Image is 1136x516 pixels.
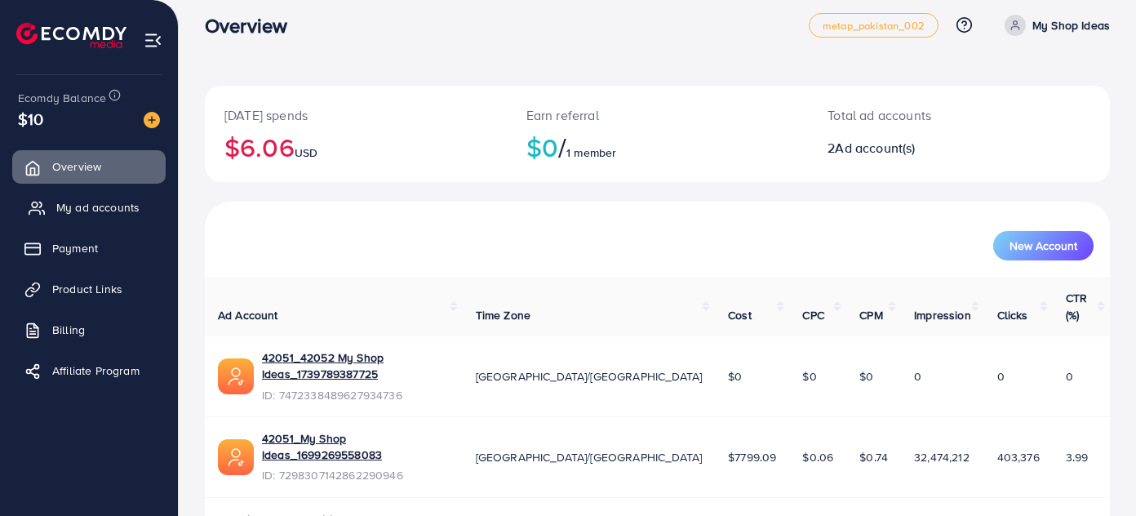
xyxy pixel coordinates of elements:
[997,307,1028,323] span: Clicks
[12,354,166,387] a: Affiliate Program
[476,307,530,323] span: Time Zone
[823,20,925,31] span: metap_pakistan_002
[56,199,140,216] span: My ad accounts
[12,273,166,305] a: Product Links
[262,467,450,483] span: ID: 7298307142862290946
[262,387,450,403] span: ID: 7472338489627934736
[262,430,450,464] a: 42051_My Shop Ideas_1699269558083
[914,449,970,465] span: 32,474,212
[1066,368,1073,385] span: 0
[566,145,616,161] span: 1 member
[52,322,85,338] span: Billing
[859,368,873,385] span: $0
[12,314,166,346] a: Billing
[835,139,915,157] span: Ad account(s)
[18,107,43,131] span: $10
[997,368,1005,385] span: 0
[1066,449,1089,465] span: 3.99
[1066,290,1087,322] span: CTR (%)
[12,232,166,265] a: Payment
[52,158,101,175] span: Overview
[809,13,939,38] a: metap_pakistan_002
[728,307,752,323] span: Cost
[802,449,833,465] span: $0.06
[728,368,742,385] span: $0
[828,105,1014,125] p: Total ad accounts
[52,281,122,297] span: Product Links
[295,145,317,161] span: USD
[526,105,789,125] p: Earn referral
[993,231,1094,260] button: New Account
[476,368,703,385] span: [GEOGRAPHIC_DATA]/[GEOGRAPHIC_DATA]
[1010,240,1077,251] span: New Account
[859,449,888,465] span: $0.74
[828,140,1014,156] h2: 2
[52,363,140,379] span: Affiliate Program
[12,150,166,183] a: Overview
[144,31,162,50] img: menu
[997,449,1040,465] span: 403,376
[224,131,487,162] h2: $6.06
[218,307,278,323] span: Ad Account
[224,105,487,125] p: [DATE] spends
[144,112,160,128] img: image
[1032,16,1110,35] p: My Shop Ideas
[728,449,776,465] span: $7799.09
[914,368,921,385] span: 0
[12,191,166,224] a: My ad accounts
[526,131,789,162] h2: $0
[802,307,823,323] span: CPC
[859,307,882,323] span: CPM
[262,349,450,383] a: 42051_42052 My Shop Ideas_1739789387725
[998,15,1110,36] a: My Shop Ideas
[476,449,703,465] span: [GEOGRAPHIC_DATA]/[GEOGRAPHIC_DATA]
[1067,443,1124,504] iframe: Chat
[914,307,971,323] span: Impression
[558,128,566,166] span: /
[18,90,106,106] span: Ecomdy Balance
[802,368,816,385] span: $0
[205,14,300,38] h3: Overview
[218,439,254,475] img: ic-ads-acc.e4c84228.svg
[218,358,254,394] img: ic-ads-acc.e4c84228.svg
[52,240,98,256] span: Payment
[16,23,126,48] img: logo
